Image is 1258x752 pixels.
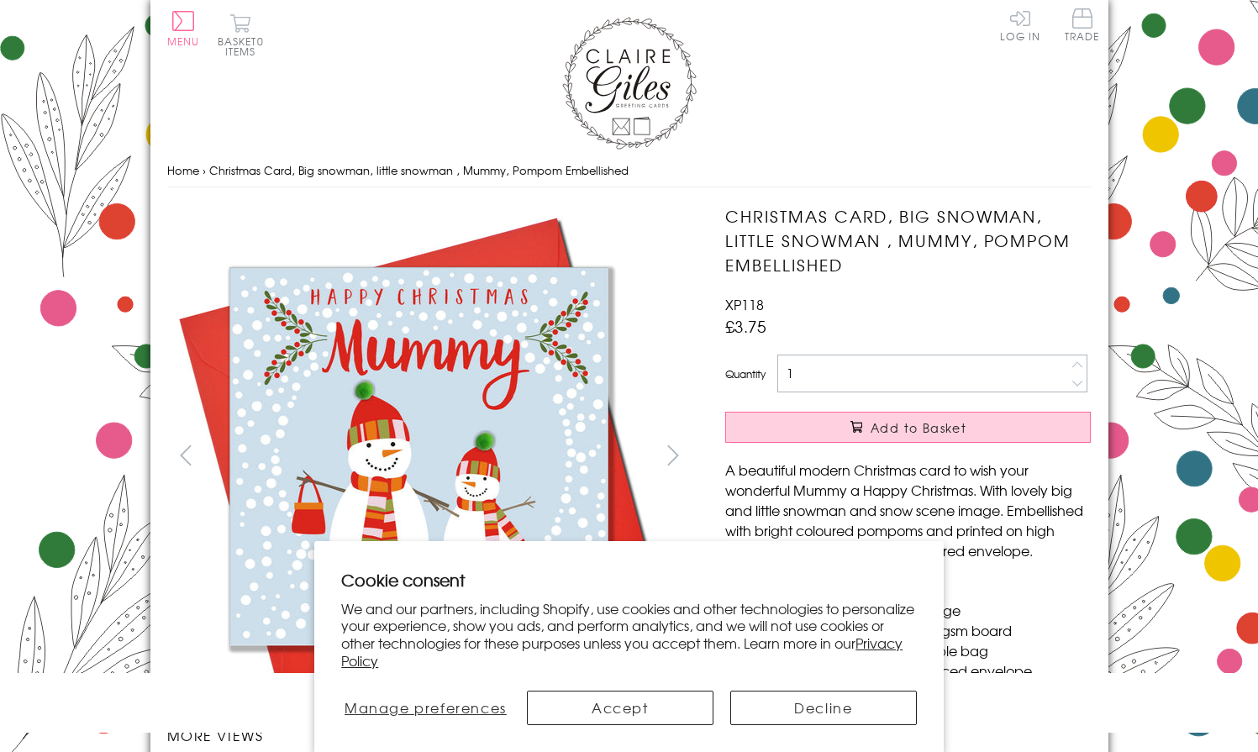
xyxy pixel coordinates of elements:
[527,691,713,725] button: Accept
[167,436,205,474] button: prev
[1000,8,1040,41] a: Log In
[562,17,697,150] img: Claire Giles Greetings Cards
[725,412,1091,443] button: Add to Basket
[341,568,917,592] h2: Cookie consent
[166,204,671,708] img: Christmas Card, Big snowman, little snowman , Mummy, Pompom Embellished
[871,419,966,436] span: Add to Basket
[167,725,692,745] h3: More views
[725,366,766,381] label: Quantity
[345,697,507,718] span: Manage preferences
[692,204,1196,708] img: Christmas Card, Big snowman, little snowman , Mummy, Pompom Embellished
[167,34,200,49] span: Menu
[225,34,264,59] span: 0 items
[725,314,766,338] span: £3.75
[203,162,206,178] span: ›
[167,11,200,46] button: Menu
[167,154,1092,188] nav: breadcrumbs
[209,162,629,178] span: Christmas Card, Big snowman, little snowman , Mummy, Pompom Embellished
[730,691,917,725] button: Decline
[725,460,1091,560] p: A beautiful modern Christmas card to wish your wonderful Mummy a Happy Christmas. With lovely big...
[654,436,692,474] button: next
[167,162,199,178] a: Home
[725,294,764,314] span: XP118
[341,633,903,670] a: Privacy Policy
[725,204,1091,276] h1: Christmas Card, Big snowman, little snowman , Mummy, Pompom Embellished
[341,691,509,725] button: Manage preferences
[1065,8,1100,45] a: Trade
[341,600,917,670] p: We and our partners, including Shopify, use cookies and other technologies to personalize your ex...
[1065,8,1100,41] span: Trade
[218,13,264,56] button: Basket0 items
